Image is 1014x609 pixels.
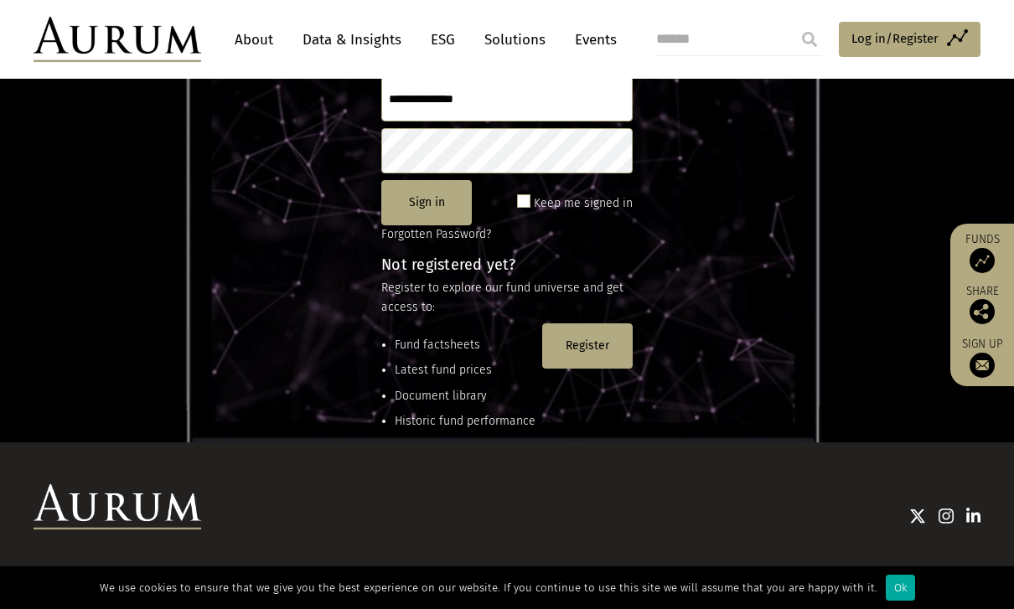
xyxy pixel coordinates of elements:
h4: Not registered yet? [381,257,633,272]
img: Share this post [970,299,995,324]
label: Keep me signed in [534,194,633,214]
a: About [226,24,282,55]
p: Register to explore our fund universe and get access to: [381,279,633,317]
button: Sign in [381,180,472,225]
li: Document library [395,387,535,405]
a: Sign up [959,337,1006,378]
img: Aurum Logo [34,484,201,529]
a: Solutions [476,24,554,55]
img: Aurum [34,17,201,62]
img: Sign up to our newsletter [970,353,995,378]
input: Submit [793,23,826,56]
a: Events [566,24,617,55]
li: Fund factsheets [395,336,535,354]
a: Forgotten Password? [381,227,491,241]
div: Share [959,286,1006,324]
a: ESG [422,24,463,55]
button: Register [542,323,633,369]
a: Data & Insights [294,24,410,55]
li: Latest fund prices [395,361,535,379]
div: Ok [886,575,915,601]
span: Log in/Register [851,28,939,49]
img: Access Funds [970,248,995,273]
img: Twitter icon [909,508,926,524]
a: Log in/Register [839,22,980,57]
img: Instagram icon [939,508,954,524]
a: Funds [959,232,1006,273]
img: Linkedin icon [966,508,981,524]
li: Historic fund performance [395,412,535,431]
